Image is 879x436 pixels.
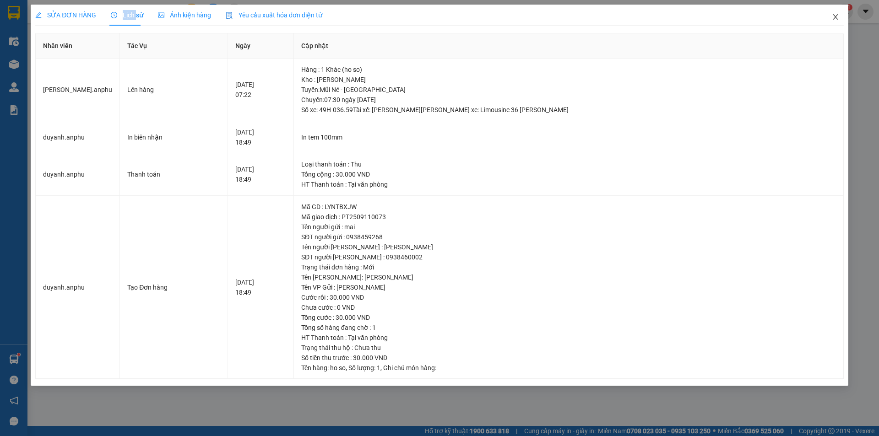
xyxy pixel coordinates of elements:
[301,333,836,343] div: HT Thanh toán : Tại văn phòng
[127,132,220,142] div: In biên nhận
[158,12,164,18] span: picture
[235,164,286,184] div: [DATE] 18:49
[226,11,322,19] span: Yêu cầu xuất hóa đơn điện tử
[127,282,220,292] div: Tạo Đơn hàng
[35,12,42,18] span: edit
[301,159,836,169] div: Loại thanh toán : Thu
[301,353,836,363] div: Số tiền thu trước : 30.000 VND
[832,13,839,21] span: close
[301,169,836,179] div: Tổng cộng : 30.000 VND
[301,312,836,323] div: Tổng cước : 30.000 VND
[377,364,380,371] span: 1
[36,153,120,196] td: duyanh.anphu
[301,179,836,189] div: HT Thanh toán : Tại văn phòng
[301,132,836,142] div: In tem 100mm
[823,5,848,30] button: Close
[120,33,228,59] th: Tác Vụ
[301,242,836,252] div: Tên người [PERSON_NAME] : [PERSON_NAME]
[301,363,836,373] div: Tên hàng: , Số lượng: , Ghi chú món hàng:
[36,33,120,59] th: Nhân viên
[36,121,120,154] td: duyanh.anphu
[35,11,96,19] span: SỬA ĐƠN HÀNG
[301,292,836,302] div: Cước rồi : 30.000 VND
[301,262,836,272] div: Trạng thái đơn hàng : Mới
[301,75,836,85] div: Kho : [PERSON_NAME]
[301,272,836,282] div: Tên [PERSON_NAME]: [PERSON_NAME]
[127,169,220,179] div: Thanh toán
[111,12,117,18] span: clock-circle
[127,85,220,95] div: Lên hàng
[301,85,836,115] div: Tuyến : Mũi Né - [GEOGRAPHIC_DATA] Chuyến: 07:30 ngày [DATE] Số xe: 49H-036.59 Tài xế: [PERSON_NA...
[228,33,294,59] th: Ngày
[301,323,836,333] div: Tổng số hàng đang chờ : 1
[301,252,836,262] div: SĐT người [PERSON_NAME] : 0938460002
[235,127,286,147] div: [DATE] 18:49
[226,12,233,19] img: icon
[301,222,836,232] div: Tên người gửi : mai
[235,80,286,100] div: [DATE] 07:22
[330,364,346,371] span: ho so
[301,202,836,212] div: Mã GD : LYNTBXJW
[301,282,836,292] div: Tên VP Gửi : [PERSON_NAME]
[301,65,836,75] div: Hàng : 1 Khác (ho so)
[294,33,844,59] th: Cập nhật
[235,277,286,297] div: [DATE] 18:49
[111,11,143,19] span: Lịch sử
[36,59,120,121] td: [PERSON_NAME].anphu
[301,232,836,242] div: SĐT người gửi : 0938459268
[36,196,120,379] td: duyanh.anphu
[301,212,836,222] div: Mã giao dịch : PT2509110073
[301,302,836,312] div: Chưa cước : 0 VND
[301,343,836,353] div: Trạng thái thu hộ : Chưa thu
[158,11,211,19] span: Ảnh kiện hàng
